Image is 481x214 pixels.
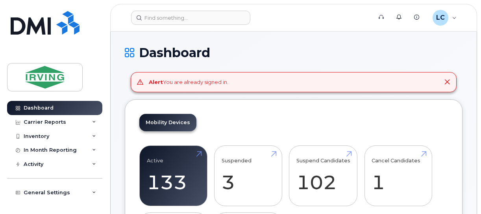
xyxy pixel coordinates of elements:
a: Active 133 [147,150,200,202]
div: You are already signed in. [149,78,228,86]
strong: Alert [149,79,163,85]
h1: Dashboard [125,46,462,60]
a: Mobility Devices [139,114,196,131]
a: Suspended 3 [222,150,275,202]
a: Suspend Candidates 102 [296,150,350,202]
a: Cancel Candidates 1 [372,150,425,202]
